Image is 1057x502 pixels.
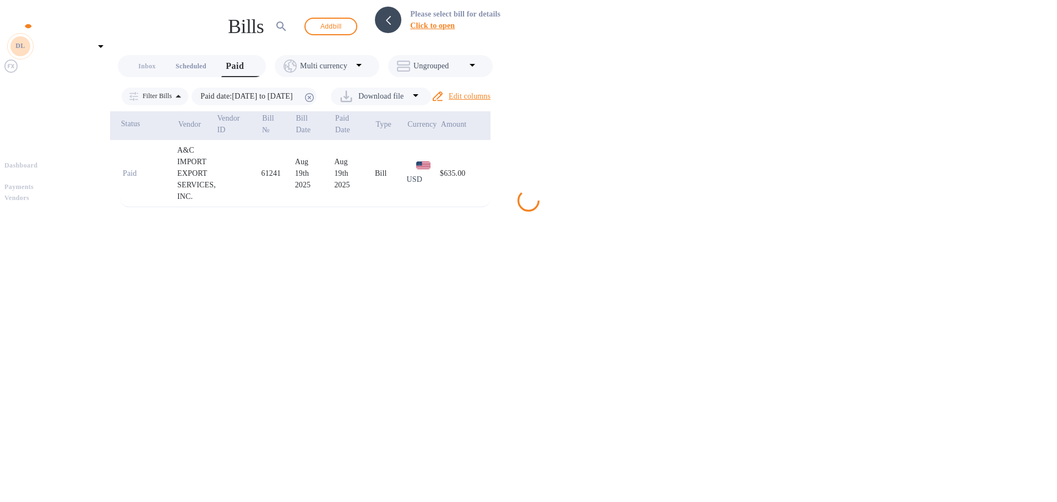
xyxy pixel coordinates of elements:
[335,112,374,136] span: Paid Date
[4,161,37,169] b: Dashboard
[178,118,215,130] span: Vendor
[1002,449,1057,502] iframe: Chat Widget
[217,112,246,136] p: Vendor ID
[138,61,156,72] span: Inbox
[375,168,407,179] div: Bill
[177,179,216,191] div: SERVICES,
[314,20,347,33] span: Add bill
[410,10,500,18] b: Please select bill for details
[15,42,25,50] b: DL
[121,118,140,129] p: Status
[192,88,317,105] div: Paid date:[DATE] to [DATE]
[4,172,18,180] b: Bills
[4,149,110,160] p: Pay
[4,194,29,202] b: Vendors
[449,92,491,100] u: Edit columns
[376,118,391,130] p: Type
[295,156,334,168] div: Aug
[335,112,359,136] p: Paid Date
[176,61,206,72] span: Scheduled
[334,156,375,168] div: Aug
[138,91,172,101] p: Filter Bills
[123,168,138,179] p: Paid
[262,112,280,136] p: Bill №
[4,60,18,73] img: Foreign exchange
[18,18,64,31] img: Logo
[226,58,244,74] span: Paid
[334,179,375,191] div: 2025
[217,112,260,136] span: Vendor ID
[376,118,406,130] span: Type
[296,112,319,136] p: Bill Date
[358,91,409,102] p: Download file
[36,39,91,54] p: DureLife Nutrition LLC
[295,168,334,179] div: 19th
[304,18,357,35] button: Addbill
[177,144,216,156] div: A&C
[295,179,334,191] div: 2025
[200,91,298,102] p: Paid date :
[441,118,481,130] span: Amount
[4,183,34,191] b: Payments
[261,168,295,179] div: 61241
[407,118,437,130] p: Currency
[177,191,216,202] div: INC.
[441,118,467,130] p: Amount
[4,4,110,18] div: Unpin categories
[440,168,482,179] div: $635.00
[416,161,431,169] img: USD
[177,156,216,168] div: IMPORT
[228,15,264,38] h1: Bills
[413,61,466,72] p: Ungrouped
[178,118,201,130] p: Vendor
[177,168,216,179] div: EXPORT
[232,92,292,100] span: [DATE] to [DATE]
[262,112,294,136] span: Bill №
[410,21,455,30] b: Click to open
[334,168,375,179] div: 19th
[296,112,333,136] span: Bill Date
[407,174,440,185] p: USD
[300,61,352,72] p: Multi currency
